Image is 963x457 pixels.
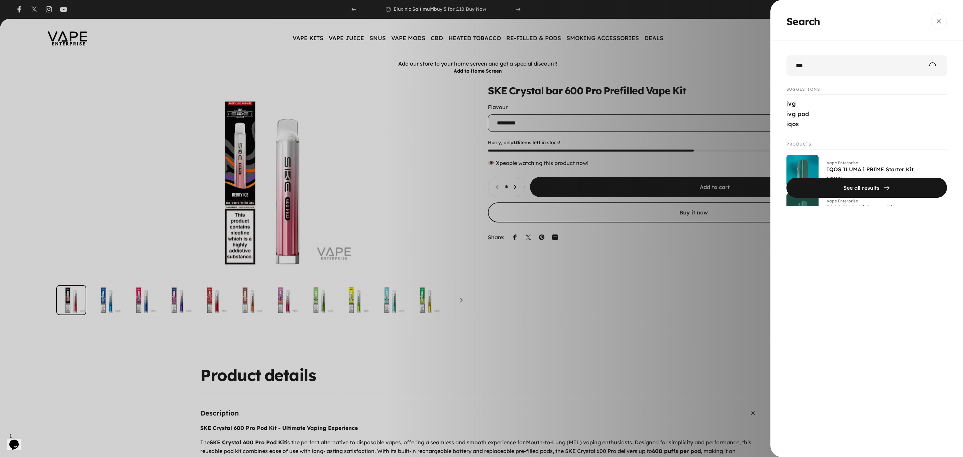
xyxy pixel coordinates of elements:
a: ivg pod [786,110,809,118]
span: Search [786,16,820,26]
iframe: chat widget [7,430,28,450]
p: Suggestions [786,87,947,95]
a: IQOS ILUMA i PRIME Starter Kit [827,166,914,173]
p: Products [786,142,947,150]
a: iqos [786,120,799,128]
span: vg [788,100,796,107]
button: Close [931,13,947,29]
span: £29.00 [827,175,842,182]
button: See all results [786,178,947,198]
mark: i [786,110,788,118]
img: IQOS ILUMA i PRIME Starter Kit [786,155,819,187]
span: vg pod [788,110,809,118]
mark: i [786,120,788,128]
span: qos [788,120,799,128]
p: Vape Enterprise [827,160,914,166]
a: ivg [786,100,796,107]
mark: i [786,100,788,107]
